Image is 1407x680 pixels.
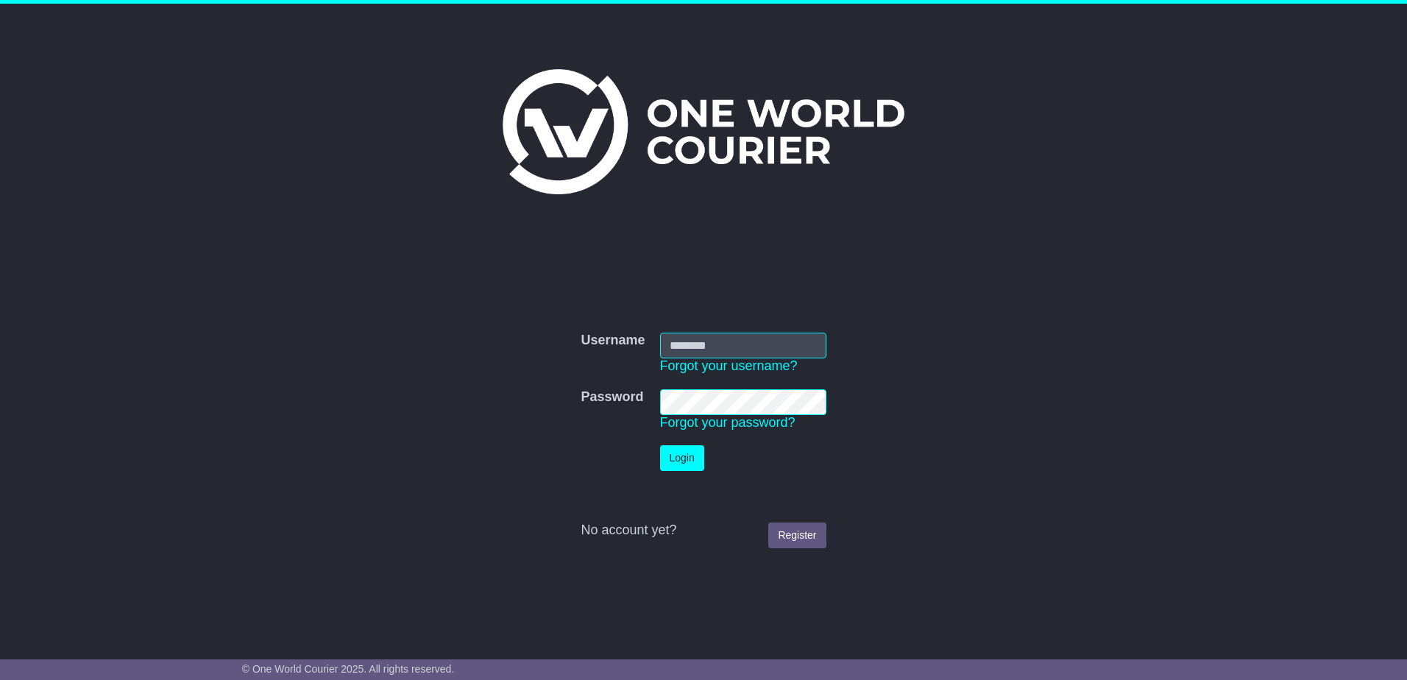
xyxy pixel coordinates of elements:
label: Username [581,333,645,349]
div: No account yet? [581,523,826,539]
a: Forgot your password? [660,415,795,430]
img: One World [503,69,904,194]
a: Forgot your username? [660,358,798,373]
a: Register [768,523,826,548]
label: Password [581,389,643,405]
button: Login [660,445,704,471]
span: © One World Courier 2025. All rights reserved. [242,663,455,675]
